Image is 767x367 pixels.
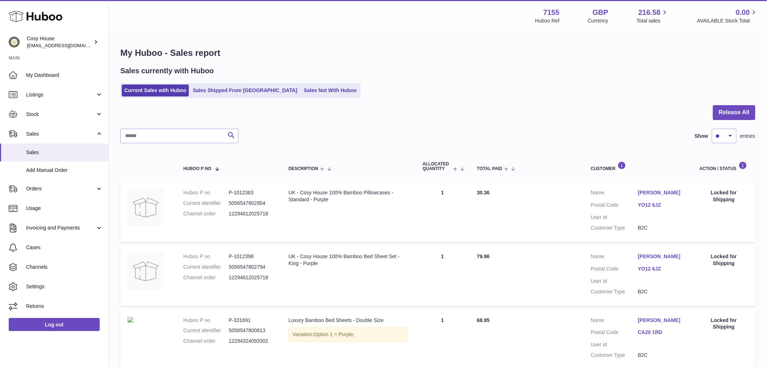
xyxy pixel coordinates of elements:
[638,253,685,260] a: [PERSON_NAME]
[26,149,103,156] span: Sales
[26,111,95,118] span: Stock
[638,224,685,231] dd: B2C
[122,84,189,96] a: Current Sales with Huboo
[314,331,355,337] span: Option 1 = Purple;
[183,317,229,324] dt: Huboo P no
[695,133,708,140] label: Show
[289,189,408,203] div: UK - Cosy House 100% Bamboo Pillowcases - Standard - Purple
[26,72,103,79] span: My Dashboard
[183,210,229,217] dt: Channel order
[301,84,359,96] a: Sales Not With Huboo
[591,352,638,359] dt: Customer Type
[740,133,755,140] span: entries
[591,202,638,210] dt: Postal Code
[591,253,638,262] dt: Name
[183,327,229,334] dt: Current identifier
[289,166,318,171] span: Description
[26,244,103,251] span: Cases
[637,17,669,24] span: Total sales
[229,338,274,345] dd: 12294324093302
[26,131,95,137] span: Sales
[588,17,609,24] div: Currency
[229,274,274,281] dd: 12294612025718
[591,265,638,274] dt: Postal Code
[697,17,758,24] span: AVAILABLE Stock Total
[638,189,685,196] a: [PERSON_NAME]
[120,47,755,59] h1: My Huboo - Sales report
[229,327,274,334] dd: 5056547800813
[26,91,95,98] span: Listings
[26,264,103,271] span: Channels
[229,189,274,196] dd: P-1012363
[415,182,470,242] td: 1
[229,210,274,217] dd: 12294612025718
[591,278,638,285] dt: User Id
[477,317,490,323] span: 68.95
[183,253,229,260] dt: Huboo P no
[289,327,408,342] div: Variation:
[700,253,748,267] div: Locked for Shipping
[697,8,758,24] a: 0.00 AVAILABLE Stock Total
[183,338,229,345] dt: Channel order
[183,264,229,271] dt: Current identifier
[700,161,748,171] div: Action / Status
[591,288,638,295] dt: Customer Type
[190,84,300,96] a: Sales Shipped From [GEOGRAPHIC_DATA]
[26,167,103,174] span: Add Manual Order
[543,8,560,17] strong: 7155
[27,35,92,49] div: Cosy House
[183,200,229,207] dt: Current identifier
[591,161,685,171] div: Customer
[638,288,685,295] dd: B2C
[229,253,274,260] dd: P-1012398
[289,317,408,324] div: Luxury Bamboo Bed Sheets - Double Size
[638,265,685,272] a: YO12 6JZ
[183,166,211,171] span: Huboo P no
[700,317,748,331] div: Locked for Shipping
[638,329,685,336] a: CA20 1RD
[591,224,638,231] dt: Customer Type
[26,283,103,290] span: Settings
[591,214,638,221] dt: User Id
[700,189,748,203] div: Locked for Shipping
[26,205,103,212] span: Usage
[183,189,229,196] dt: Huboo P no
[26,185,95,192] span: Orders
[736,8,750,17] span: 0.00
[591,189,638,198] dt: Name
[593,8,608,17] strong: GBP
[423,162,451,171] span: ALLOCATED Quantity
[477,190,490,195] span: 30.36
[535,17,560,24] div: Huboo Ref
[477,166,502,171] span: Total paid
[477,253,490,259] span: 79.96
[591,317,638,326] dt: Name
[9,318,100,331] a: Log out
[128,317,133,323] img: luxury_stacks_v4_White_King_Croped_77a5e0b5-d541-43b1-82be-88076e52d22a.jpg
[183,274,229,281] dt: Channel order
[638,8,660,17] span: 216.58
[229,317,274,324] dd: P-331691
[713,105,755,120] button: Release All
[591,341,638,348] dt: User Id
[120,66,214,76] h2: Sales currently with Huboo
[9,37,20,48] img: info@wholesomegoods.com
[591,329,638,338] dt: Postal Code
[637,8,669,24] a: 216.58 Total sales
[27,42,107,48] span: [EMAIL_ADDRESS][DOMAIN_NAME]
[289,253,408,267] div: UK - Cosy House 100% Bamboo Bed Sheet Set - King - Purple
[26,303,103,310] span: Returns
[638,202,685,209] a: YO12 6JZ
[229,264,274,271] dd: 5056547802794
[638,352,685,359] dd: B2C
[26,224,95,231] span: Invoicing and Payments
[128,189,164,226] img: no-photo.jpg
[229,200,274,207] dd: 5056547802954
[128,253,164,289] img: no-photo.jpg
[415,246,470,306] td: 1
[638,317,685,324] a: [PERSON_NAME]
